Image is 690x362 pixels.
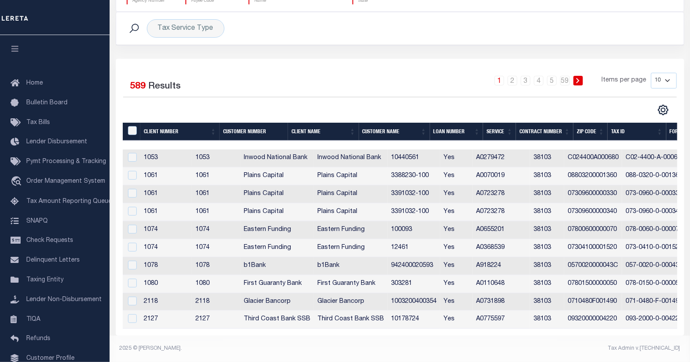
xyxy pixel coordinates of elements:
td: A918224 [473,257,530,275]
span: SNAPQ [26,218,48,224]
span: TIQA [26,316,40,322]
td: A0731898 [473,293,530,311]
td: 1003200400354 [388,293,440,311]
td: A0279472 [473,149,530,167]
td: 07309600000340 [564,203,622,221]
td: Yes [440,275,473,293]
td: 3388230-100 [388,167,440,185]
i: travel_explore [11,176,25,188]
td: Yes [440,293,473,311]
span: Lender Disbursement [26,139,87,145]
td: 38103 [530,149,564,167]
a: 4 [534,76,544,85]
td: 1078 [140,257,192,275]
td: A0723278 [473,203,530,221]
td: Plains Capital [240,203,314,221]
td: 1061 [140,185,192,203]
td: 38103 [530,311,564,329]
span: Tax Amount Reporting Queue [26,199,112,205]
td: 2118 [140,293,192,311]
td: Yes [440,203,473,221]
td: Inwood National Bank [314,149,388,167]
td: 1053 [140,149,192,167]
td: 1053 [192,149,240,167]
td: 09320000004220 [564,311,622,329]
th: &nbsp; [123,123,141,141]
div: 2025 © [PERSON_NAME]. [113,344,400,352]
td: 1061 [192,185,240,203]
td: 2127 [192,311,240,329]
a: 59 [560,76,570,85]
td: Glacier Bancorp [240,293,314,311]
td: Eastern Funding [314,239,388,257]
td: 10178724 [388,311,440,329]
td: Plains Capital [240,167,314,185]
td: Plains Capital [314,167,388,185]
td: 2118 [192,293,240,311]
td: 942400020593 [388,257,440,275]
td: Plains Capital [314,203,388,221]
td: 38103 [530,257,564,275]
a: 3 [521,76,530,85]
td: 10440561 [388,149,440,167]
td: Yes [440,257,473,275]
td: Yes [440,311,473,329]
th: Tax ID: activate to sort column ascending [608,123,666,141]
td: 38103 [530,275,564,293]
td: 1061 [192,203,240,221]
td: C024400A000680 [564,149,622,167]
td: 38103 [530,185,564,203]
td: 1080 [192,275,240,293]
td: Third Coast Bank SSB [314,311,388,329]
td: 3391032-100 [388,203,440,221]
td: 38103 [530,167,564,185]
span: Tax Bills [26,120,50,126]
td: 1061 [140,203,192,221]
th: Loan Number: activate to sort column ascending [430,123,484,141]
td: b1Bank [314,257,388,275]
th: Client Name: activate to sort column ascending [288,123,359,141]
td: 1074 [140,239,192,257]
td: Yes [440,149,473,167]
td: A0723278 [473,185,530,203]
td: Eastern Funding [314,221,388,239]
a: 2 [508,76,517,85]
td: 1080 [140,275,192,293]
td: Third Coast Bank SSB [240,311,314,329]
td: Yes [440,167,473,185]
td: A0775597 [473,311,530,329]
td: A0070019 [473,167,530,185]
span: Customer Profile [26,355,75,362]
td: First Guaranty Bank [314,275,388,293]
span: Bulletin Board [26,100,68,106]
td: 1078 [192,257,240,275]
th: Zip Code: activate to sort column ascending [573,123,608,141]
td: A0368539 [473,239,530,257]
td: 0570020000043C [564,257,622,275]
th: Service: activate to sort column ascending [483,123,516,141]
th: Contract Number: activate to sort column ascending [516,123,573,141]
div: Tax Service Type [147,19,224,38]
a: 1 [494,76,504,85]
td: 08803200001360 [564,167,622,185]
td: Plains Capital [240,185,314,203]
td: Yes [440,185,473,203]
td: A0655201 [473,221,530,239]
td: 1074 [140,221,192,239]
td: 38103 [530,221,564,239]
td: Yes [440,221,473,239]
td: 100093 [388,221,440,239]
span: Home [26,80,43,86]
td: 3391032-100 [388,185,440,203]
span: Items per page [602,76,647,85]
td: Eastern Funding [240,239,314,257]
td: 07801500000050 [564,275,622,293]
td: b1Bank [240,257,314,275]
th: Client Number: activate to sort column ascending [140,123,220,141]
td: Inwood National Bank [240,149,314,167]
td: 38103 [530,203,564,221]
span: Pymt Processing & Tracking [26,159,106,165]
a: 5 [547,76,557,85]
td: 07800600000070 [564,221,622,239]
div: Tax Admin v.[TECHNICAL_ID] [406,344,680,352]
